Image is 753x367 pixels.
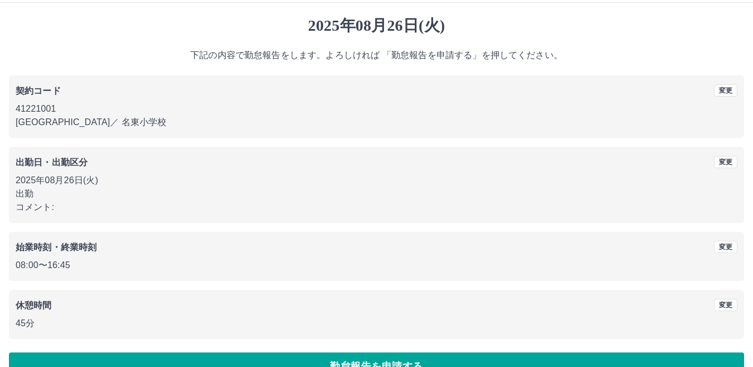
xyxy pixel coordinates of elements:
[16,174,737,187] p: 2025年08月26日(火)
[714,241,737,253] button: 変更
[16,86,61,96] b: 契約コード
[714,156,737,168] button: 変更
[714,84,737,97] button: 変更
[16,158,88,167] b: 出勤日・出勤区分
[16,317,737,330] p: 45分
[16,102,737,116] p: 41221001
[16,259,737,272] p: 08:00 〜 16:45
[16,116,737,129] p: [GEOGRAPHIC_DATA] ／ 名東小学校
[9,16,744,35] h1: 2025年08月26日(火)
[16,187,737,201] p: 出勤
[9,49,744,62] p: 下記の内容で勤怠報告をします。よろしければ 「勤怠報告を申請する」を押してください。
[16,242,97,252] b: 始業時刻・終業時刻
[16,301,52,310] b: 休憩時間
[714,299,737,311] button: 変更
[16,201,737,214] p: コメント:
